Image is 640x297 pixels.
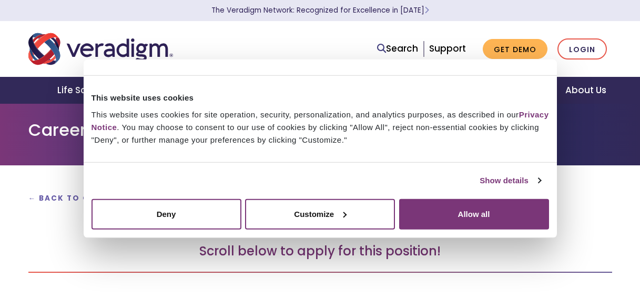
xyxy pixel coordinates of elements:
[429,42,466,55] a: Support
[480,174,541,187] a: Show details
[557,38,607,60] a: Login
[28,120,612,140] h1: Careers
[92,92,549,104] div: This website uses cookies
[92,199,241,229] button: Deny
[28,32,173,66] img: Veradigm logo
[211,5,429,15] a: The Veradigm Network: Recognized for Excellence in [DATE]Learn More
[92,108,549,146] div: This website uses cookies for site operation, security, personalization, and analytics purposes, ...
[483,39,547,60] a: Get Demo
[28,244,612,259] h3: Scroll below to apply for this position!
[28,214,612,232] h2: Together, let's transform health insightfully
[399,199,549,229] button: Allow all
[377,42,418,56] a: Search
[245,199,395,229] button: Customize
[553,77,619,104] a: About Us
[45,77,132,104] a: Life Sciences
[424,5,429,15] span: Learn More
[28,193,161,203] a: ← Back to Open Positions
[92,110,549,131] a: Privacy Notice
